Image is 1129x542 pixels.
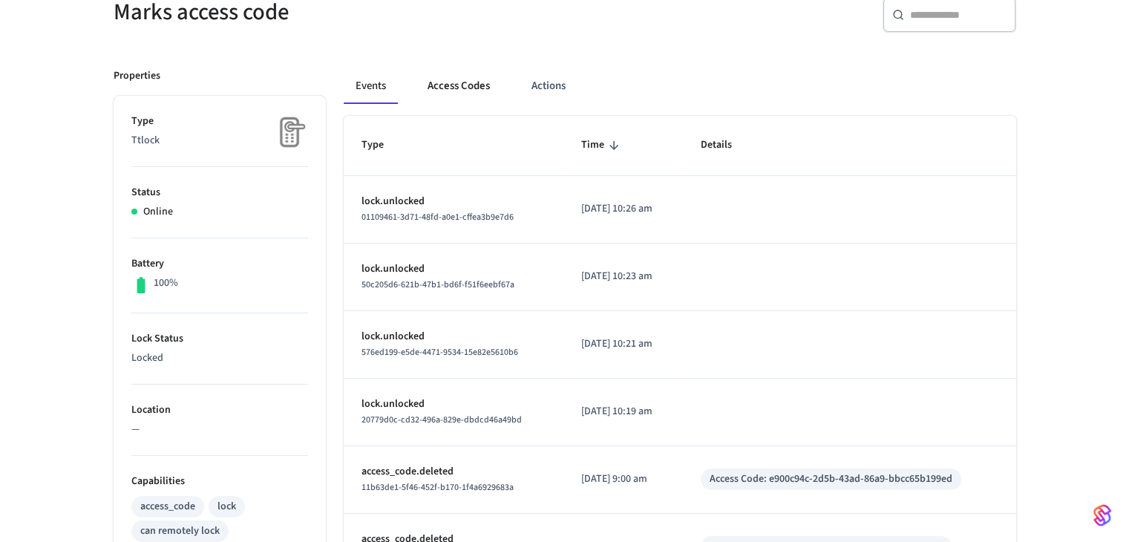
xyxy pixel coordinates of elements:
p: Lock Status [131,331,308,347]
p: [DATE] 10:26 am [581,201,665,217]
p: [DATE] 10:23 am [581,269,665,284]
p: 100% [154,275,178,291]
p: lock.unlocked [361,194,546,209]
button: Access Codes [416,68,502,104]
p: Properties [114,68,160,84]
div: ant example [344,68,1016,104]
p: Capabilities [131,474,308,489]
p: Status [131,185,308,200]
button: Actions [520,68,577,104]
span: 50c205d6-621b-47b1-bd6f-f51f6eebf67a [361,278,514,291]
p: [DATE] 10:19 am [581,404,665,419]
span: Type [361,134,403,157]
p: Locked [131,350,308,366]
p: Battery [131,256,308,272]
div: access_code [140,499,195,515]
p: — [131,422,308,437]
span: 576ed199-e5de-4471-9534-15e82e5610b6 [361,346,518,359]
span: Time [581,134,624,157]
p: [DATE] 9:00 am [581,471,665,487]
p: lock.unlocked [361,329,546,345]
img: Placeholder Lock Image [271,114,308,151]
div: lock [217,499,236,515]
p: lock.unlocked [361,396,546,412]
span: 20779d0c-cd32-496a-829e-dbdcd46a49bd [361,414,522,426]
p: Online [143,204,173,220]
button: Events [344,68,398,104]
p: access_code.deleted [361,464,546,480]
span: Details [701,134,751,157]
p: Type [131,114,308,129]
p: Location [131,402,308,418]
p: [DATE] 10:21 am [581,336,665,352]
div: Access Code: e900c94c-2d5b-43ad-86a9-bbcc65b199ed [710,471,952,487]
p: Ttlock [131,133,308,148]
img: SeamLogoGradient.69752ec5.svg [1093,503,1111,527]
span: 01109461-3d71-48fd-a0e1-cffea3b9e7d6 [361,211,514,223]
span: 11b63de1-5f46-452f-b170-1f4a6929683a [361,481,514,494]
p: lock.unlocked [361,261,546,277]
div: can remotely lock [140,523,220,539]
